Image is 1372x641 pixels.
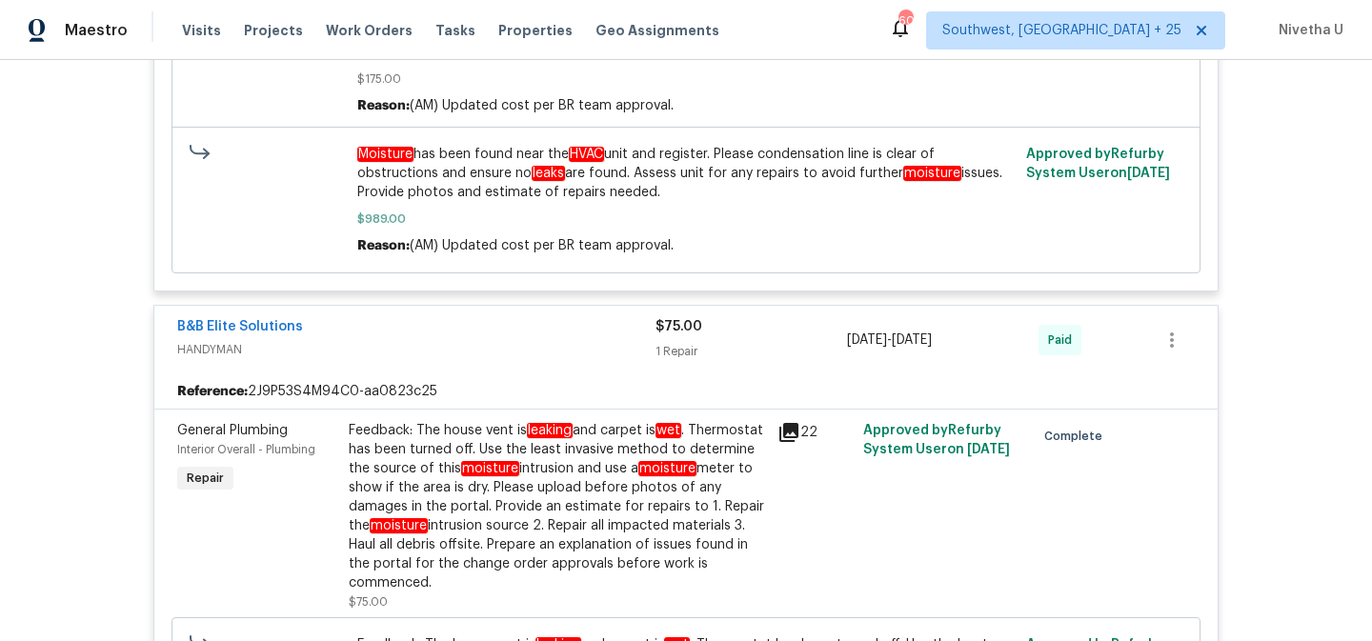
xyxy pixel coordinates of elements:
span: Paid [1048,331,1079,350]
span: [DATE] [847,333,887,347]
span: - [847,331,932,350]
span: $75.00 [349,596,388,608]
span: Nivetha U [1271,21,1343,40]
span: (AM) Updated cost per BR team approval. [410,239,674,252]
span: Geo Assignments [595,21,719,40]
span: $989.00 [357,210,1016,229]
span: Properties [498,21,573,40]
span: (AM) Updated cost per BR team approval. [410,99,674,112]
span: Visits [182,21,221,40]
span: Interior Overall - Plumbing [177,444,315,455]
span: Southwest, [GEOGRAPHIC_DATA] + 25 [942,21,1181,40]
span: General Plumbing [177,424,288,437]
em: wet [656,423,681,438]
span: Reason: [357,239,410,252]
span: Approved by Refurby System User on [863,424,1010,456]
a: B&B Elite Solutions [177,320,303,333]
span: Complete [1044,427,1110,446]
em: moisture [370,518,428,533]
span: has been found near the unit and register. Please condensation line is clear of obstructions and ... [357,145,1016,202]
span: Tasks [435,24,475,37]
span: Repair [179,469,232,488]
span: [DATE] [892,333,932,347]
div: 22 [777,421,852,444]
em: moisture [461,461,519,476]
span: Projects [244,21,303,40]
div: 602 [898,11,912,30]
span: Maestro [65,21,128,40]
div: Feedback: The house vent is and carpet is . Thermostat has been turned off. Use the least invasiv... [349,421,766,592]
em: moisture [903,166,961,181]
span: [DATE] [967,443,1010,456]
em: HVAC [569,147,604,162]
span: HANDYMAN [177,340,656,359]
em: leaks [532,166,565,181]
span: [DATE] [1127,167,1170,180]
em: leaking [527,423,573,438]
span: Work Orders [326,21,413,40]
div: 1 Repair [656,342,847,361]
span: $175.00 [357,70,1016,89]
span: $75.00 [656,320,702,333]
span: Reason: [357,99,410,112]
div: 2J9P53S4M94C0-aa0823c25 [154,374,1218,409]
em: Moisture [357,147,414,162]
em: moisture [638,461,696,476]
span: Approved by Refurby System User on [1026,148,1170,180]
b: Reference: [177,382,248,401]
